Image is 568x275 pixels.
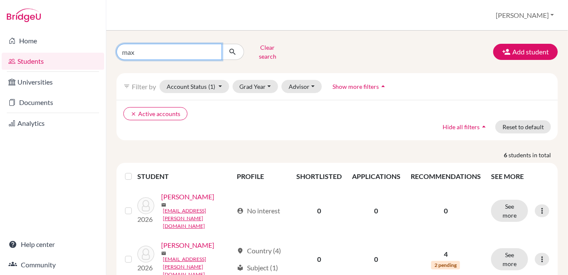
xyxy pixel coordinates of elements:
span: mail [161,251,166,256]
i: arrow_drop_up [379,82,387,91]
a: Help center [2,236,104,253]
a: [PERSON_NAME] [161,240,214,250]
span: 2 pending [431,261,460,269]
span: students in total [508,150,558,159]
span: (1) [208,83,215,90]
td: 0 [347,187,406,235]
button: Clear search [244,41,291,63]
div: No interest [237,206,280,216]
p: 2026 [137,263,154,273]
button: [PERSON_NAME] [492,7,558,23]
span: local_library [237,264,244,271]
button: Account Status(1) [159,80,229,93]
a: Community [2,256,104,273]
button: Reset to default [495,120,551,133]
a: Students [2,53,104,70]
th: PROFILE [232,166,291,187]
button: clearActive accounts [123,107,187,120]
span: Hide all filters [443,123,480,130]
a: Documents [2,94,104,111]
button: Hide all filtersarrow_drop_up [435,120,495,133]
td: 0 [291,187,347,235]
button: Grad Year [233,80,278,93]
th: SEE MORE [486,166,554,187]
input: Find student by name... [116,44,222,60]
th: RECOMMENDATIONS [406,166,486,187]
i: arrow_drop_up [480,122,488,131]
a: [EMAIL_ADDRESS][PERSON_NAME][DOMAIN_NAME] [163,207,233,230]
button: See more [491,248,528,270]
a: Home [2,32,104,49]
div: Country (4) [237,246,281,256]
i: filter_list [123,83,130,90]
th: APPLICATIONS [347,166,406,187]
p: 0 [411,206,481,216]
span: mail [161,202,166,207]
button: Show more filtersarrow_drop_up [325,80,395,93]
a: Universities [2,74,104,91]
th: SHORTLISTED [291,166,347,187]
a: [PERSON_NAME] [161,192,214,202]
button: Advisor [281,80,322,93]
strong: 6 [504,150,508,159]
p: 4 [411,249,481,259]
button: See more [491,200,528,222]
th: STUDENT [137,166,232,187]
span: account_circle [237,207,244,214]
span: Filter by [132,82,156,91]
span: Show more filters [332,83,379,90]
div: Subject (1) [237,263,278,273]
i: clear [131,111,136,117]
a: Analytics [2,115,104,132]
button: Add student [493,44,558,60]
p: 2026 [137,214,154,224]
img: Fortino, Max [137,246,154,263]
img: Brice, Maxime [137,197,154,214]
span: location_on [237,247,244,254]
img: Bridge-U [7,9,41,22]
